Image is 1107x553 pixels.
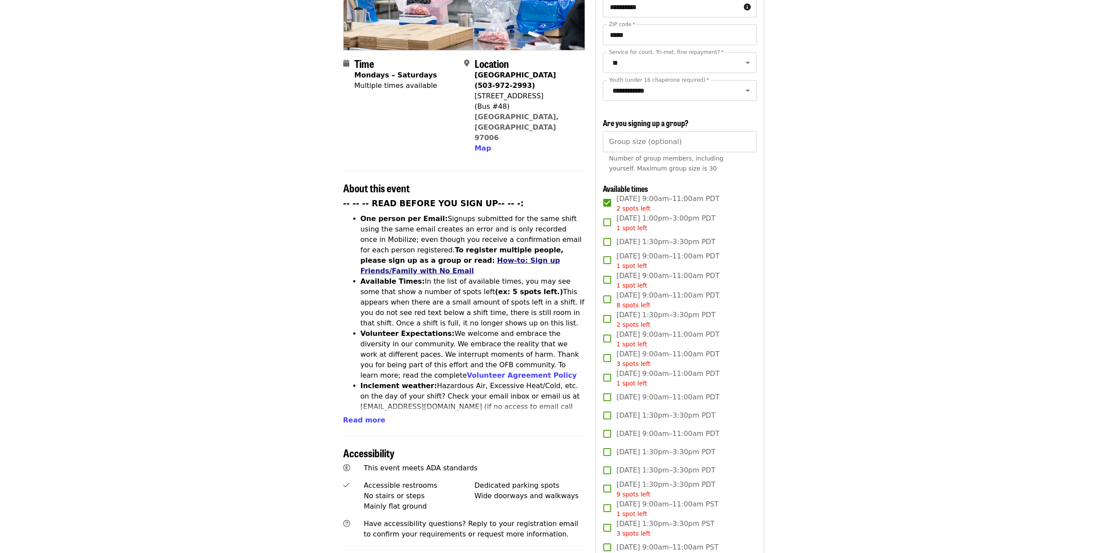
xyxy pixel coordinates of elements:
[616,271,719,290] span: [DATE] 9:00am–11:00am PDT
[616,262,647,269] span: 1 spot left
[361,328,585,381] li: We welcome and embrace the diversity in our community. We embrace the reality that we work at dif...
[609,50,724,55] label: Service for court, Tri-met, fine repayment?
[616,447,715,457] span: [DATE] 1:30pm–3:30pm PDT
[609,155,723,172] span: Number of group members, including yourself. Maximum group size is 30
[603,24,756,45] input: ZIP code
[475,113,559,142] a: [GEOGRAPHIC_DATA], [GEOGRAPHIC_DATA] 97006
[616,542,719,553] span: [DATE] 9:00am–11:00am PST
[475,56,509,71] span: Location
[616,225,647,231] span: 1 spot left
[475,101,578,112] div: (Bus #48)
[361,277,425,285] strong: Available Times:
[603,183,648,194] span: Available times
[616,410,715,421] span: [DATE] 1:30pm–3:30pm PDT
[616,392,719,402] span: [DATE] 9:00am–11:00am PDT
[464,59,469,67] i: map-marker-alt icon
[616,349,719,369] span: [DATE] 9:00am–11:00am PDT
[616,465,715,476] span: [DATE] 1:30pm–3:30pm PDT
[616,530,650,537] span: 3 spots left
[355,71,437,79] strong: Mondays – Saturdays
[616,369,719,388] span: [DATE] 9:00am–11:00am PDT
[364,519,578,538] span: Have accessibility questions? Reply to your registration email to confirm your requirements or re...
[343,180,410,195] span: About this event
[355,80,437,91] div: Multiple times available
[475,480,585,491] div: Dedicated parking spots
[361,214,448,223] strong: One person per Email:
[616,282,647,289] span: 1 spot left
[616,360,650,367] span: 3 spots left
[616,429,719,439] span: [DATE] 9:00am–11:00am PDT
[616,321,650,328] span: 2 spots left
[603,117,689,128] span: Are you signing up a group?
[343,416,385,424] span: Read more
[616,499,719,519] span: [DATE] 9:00am–11:00am PST
[361,329,455,338] strong: Volunteer Expectations:
[475,491,585,501] div: Wide doorways and walkways
[361,214,585,276] li: Signups submitted for the same shift using the same email creates an error and is only recorded o...
[616,510,647,517] span: 1 spot left
[616,329,719,349] span: [DATE] 9:00am–11:00am PDT
[364,464,478,472] span: This event meets ADA standards
[361,381,585,433] li: Hazardous Air, Excessive Heat/Cold, etc. on the day of your shift? Check your email inbox or emai...
[616,302,650,308] span: 8 spots left
[467,371,577,379] a: Volunteer Agreement Policy
[616,290,719,310] span: [DATE] 9:00am–11:00am PDT
[616,213,715,233] span: [DATE] 1:00pm–3:00pm PDT
[343,445,395,460] span: Accessibility
[609,22,635,27] label: ZIP code
[343,59,349,67] i: calendar icon
[475,144,491,152] span: Map
[616,519,714,538] span: [DATE] 1:30pm–3:30pm PST
[343,464,350,472] i: universal-access icon
[742,57,754,69] button: Open
[361,246,564,265] strong: To register multiple people, please sign up as a group or read:
[364,501,475,512] div: Mainly flat ground
[609,77,709,83] label: Youth (under 16 chaperone required)
[343,519,350,528] i: question-circle icon
[343,415,385,426] button: Read more
[616,205,650,212] span: 2 spots left
[475,91,578,101] div: [STREET_ADDRESS]
[616,479,715,499] span: [DATE] 1:30pm–3:30pm PDT
[616,310,715,329] span: [DATE] 1:30pm–3:30pm PDT
[616,380,647,387] span: 1 spot left
[616,194,719,213] span: [DATE] 9:00am–11:00am PDT
[475,143,491,154] button: Map
[355,56,374,71] span: Time
[742,84,754,97] button: Open
[361,256,560,275] a: How-to: Sign up Friends/Family with No Email
[616,251,719,271] span: [DATE] 9:00am–11:00am PDT
[361,382,437,390] strong: Inclement weather:
[603,131,756,152] input: [object Object]
[343,199,524,208] strong: -- -- -- READ BEFORE YOU SIGN UP-- -- -:
[616,237,715,247] span: [DATE] 1:30pm–3:30pm PDT
[364,480,475,491] div: Accessible restrooms
[616,341,647,348] span: 1 spot left
[616,491,650,498] span: 9 spots left
[361,276,585,328] li: In the list of available times, you may see some that show a number of spots left This appears wh...
[495,288,563,296] strong: (ex: 5 spots left.)
[343,481,349,489] i: check icon
[475,71,556,90] strong: [GEOGRAPHIC_DATA] (503-972-2993)
[744,3,751,11] i: circle-info icon
[364,491,475,501] div: No stairs or steps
